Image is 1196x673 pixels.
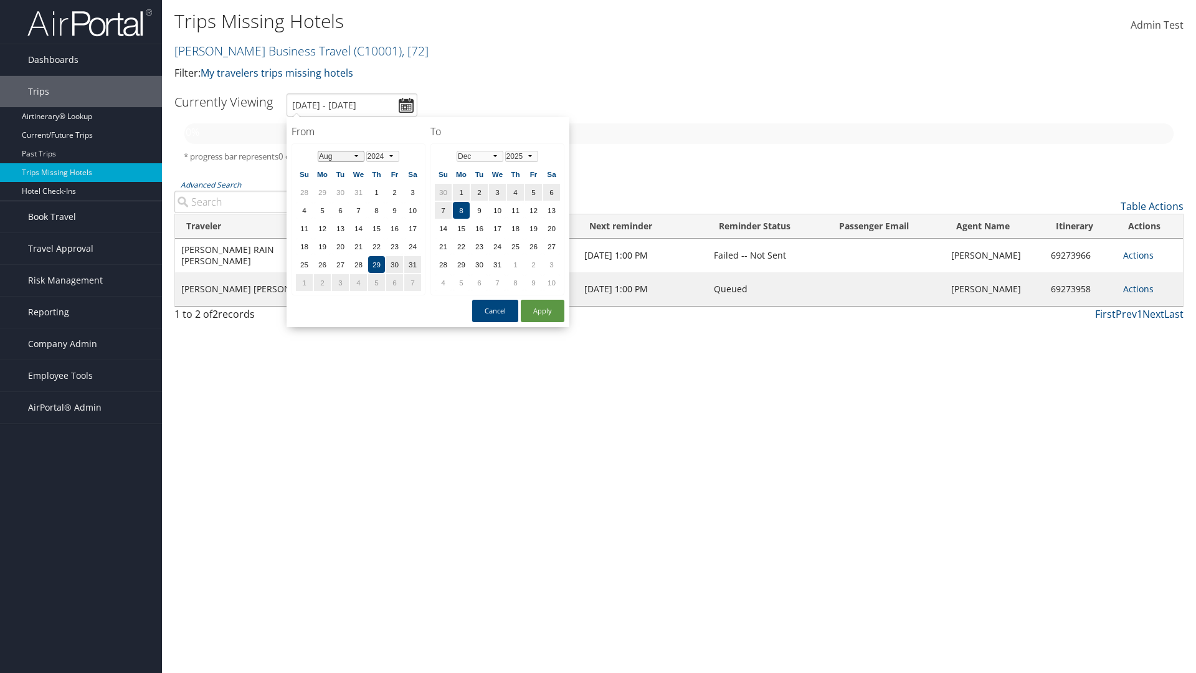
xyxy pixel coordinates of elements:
[453,220,470,237] td: 15
[404,238,421,255] td: 24
[578,239,708,272] td: [DATE] 1:00 PM
[28,76,49,107] span: Trips
[350,202,367,219] td: 7
[368,184,385,201] td: 1
[543,166,560,183] th: Sa
[471,202,488,219] td: 9
[278,151,315,162] span: 0 out of 2
[28,328,97,360] span: Company Admin
[525,274,542,291] td: 9
[435,238,452,255] td: 21
[489,184,506,201] td: 3
[453,256,470,273] td: 29
[1121,199,1184,213] a: Table Actions
[27,8,152,37] img: airportal-logo.png
[525,220,542,237] td: 19
[471,256,488,273] td: 30
[332,166,349,183] th: Tu
[181,179,241,190] a: Advanced Search
[543,202,560,219] td: 13
[350,256,367,273] td: 28
[1045,214,1117,239] th: Itinerary
[708,239,828,272] td: Failed -- Not Sent
[1137,307,1142,321] a: 1
[435,184,452,201] td: 30
[350,238,367,255] td: 21
[507,220,524,237] td: 18
[507,256,524,273] td: 1
[386,274,403,291] td: 6
[174,8,847,34] h1: Trips Missing Hotels
[471,166,488,183] th: Tu
[1164,307,1184,321] a: Last
[1045,272,1117,306] td: 69273958
[296,274,313,291] td: 1
[386,202,403,219] td: 9
[1123,249,1154,261] a: Actions
[543,220,560,237] td: 20
[386,184,403,201] td: 2
[471,238,488,255] td: 23
[489,202,506,219] td: 10
[828,214,945,239] th: Passenger Email: activate to sort column ascending
[212,307,218,321] span: 2
[543,256,560,273] td: 3
[1142,307,1164,321] a: Next
[386,256,403,273] td: 30
[945,214,1044,239] th: Agent Name
[507,238,524,255] td: 25
[1116,307,1137,321] a: Prev
[404,202,421,219] td: 10
[471,274,488,291] td: 6
[386,166,403,183] th: Fr
[453,274,470,291] td: 5
[489,274,506,291] td: 7
[296,184,313,201] td: 28
[507,184,524,201] td: 4
[350,220,367,237] td: 14
[525,166,542,183] th: Fr
[489,238,506,255] td: 24
[430,125,564,138] h4: To
[386,220,403,237] td: 16
[489,220,506,237] td: 17
[386,238,403,255] td: 23
[435,274,452,291] td: 4
[404,256,421,273] td: 31
[332,274,349,291] td: 3
[296,256,313,273] td: 25
[1117,214,1183,239] th: Actions
[471,184,488,201] td: 2
[296,220,313,237] td: 11
[453,202,470,219] td: 8
[175,239,335,272] td: [PERSON_NAME] RAIN [PERSON_NAME]
[708,272,828,306] td: Queued
[507,202,524,219] td: 11
[578,272,708,306] td: [DATE] 1:00 PM
[945,272,1044,306] td: [PERSON_NAME]
[453,184,470,201] td: 1
[453,166,470,183] th: Mo
[314,184,331,201] td: 29
[368,220,385,237] td: 15
[368,238,385,255] td: 22
[174,65,847,82] p: Filter:
[314,166,331,183] th: Mo
[435,220,452,237] td: 14
[201,66,353,80] a: My travelers trips missing hotels
[1045,239,1117,272] td: 69273966
[28,44,78,75] span: Dashboards
[350,274,367,291] td: 4
[332,238,349,255] td: 20
[350,166,367,183] th: We
[174,307,413,328] div: 1 to 2 of records
[708,214,828,239] th: Reminder Status
[404,220,421,237] td: 17
[296,202,313,219] td: 4
[184,151,1174,163] h5: * progress bar represents overnights covered for the selected time period.
[28,360,93,391] span: Employee Tools
[543,274,560,291] td: 10
[402,42,429,59] span: , [ 72 ]
[28,297,69,328] span: Reporting
[332,202,349,219] td: 6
